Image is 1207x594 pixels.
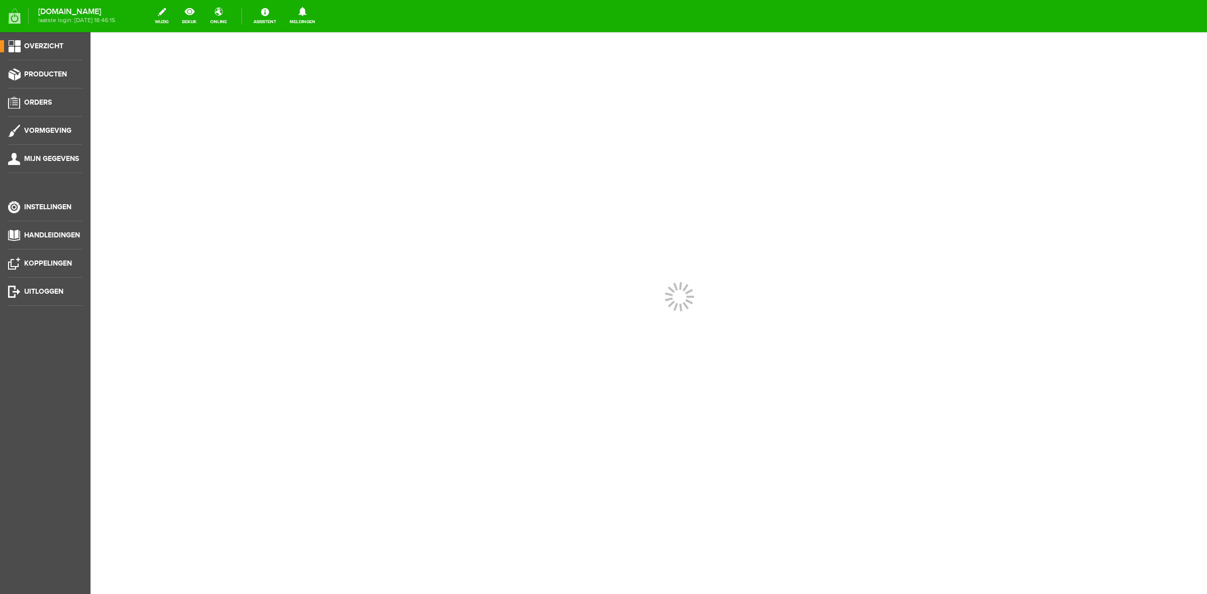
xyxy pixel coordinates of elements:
span: Overzicht [24,42,63,50]
a: Assistent [247,5,282,27]
span: Koppelingen [24,259,72,268]
span: Uitloggen [24,287,63,296]
a: online [204,5,233,27]
span: Instellingen [24,203,71,211]
strong: [DOMAIN_NAME] [38,9,115,15]
a: bekijk [176,5,203,27]
a: Meldingen [284,5,321,27]
a: wijzig [149,5,175,27]
span: Orders [24,98,52,107]
span: Producten [24,70,67,78]
span: Vormgeving [24,126,71,135]
span: laatste login: [DATE] 18:46:15 [38,18,115,23]
span: Handleidingen [24,231,80,239]
span: Mijn gegevens [24,154,79,163]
